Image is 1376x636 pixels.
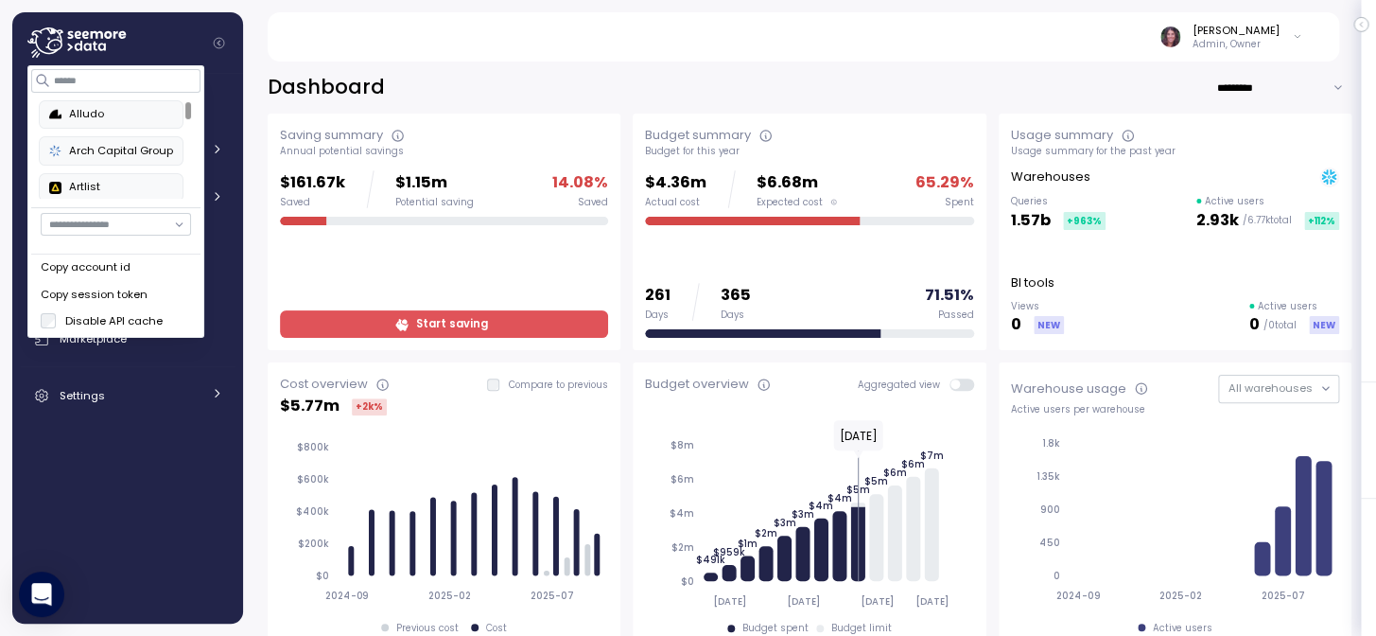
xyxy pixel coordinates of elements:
[280,394,340,419] p: $ 5.77m
[831,622,892,635] div: Budget limit
[883,467,907,479] tspan: $6m
[645,375,749,394] div: Budget overview
[1258,300,1317,313] p: Active users
[696,554,725,566] tspan: $491k
[1063,212,1106,230] div: +963 %
[721,309,751,322] div: Days
[1243,214,1292,227] p: / 6.77k total
[1011,195,1106,208] p: Queries
[416,311,488,337] span: Start saving
[827,492,852,504] tspan: $4m
[280,196,345,209] div: Saved
[49,145,61,157] img: 68790ce639d2d68da1992664.PNG
[324,590,369,602] tspan: 2024-09
[280,375,368,394] div: Cost overview
[49,182,61,194] img: 6628aa71fabf670d87b811be.PNG
[938,309,974,322] div: Passed
[920,449,944,461] tspan: $7m
[352,398,387,415] div: +2k %
[280,126,383,145] div: Saving summary
[840,428,878,444] text: [DATE]
[645,196,706,209] div: Actual cost
[757,170,837,196] p: $6.68m
[864,475,888,487] tspan: $5m
[792,507,814,520] tspan: $3m
[20,226,235,264] a: Discovery
[1196,208,1239,234] p: 2.93k
[1036,470,1060,483] tspan: 1.35k
[1039,537,1060,549] tspan: 450
[316,570,329,582] tspan: $0
[1228,380,1312,396] span: All warehouses
[787,595,820,608] tspan: [DATE]
[1193,23,1280,38] div: [PERSON_NAME]
[1304,212,1339,230] div: +112 %
[207,36,231,50] button: Collapse navigation
[1042,437,1060,450] tspan: 1.8k
[1153,622,1212,635] div: Active users
[60,388,105,403] span: Settings
[1011,403,1339,416] div: Active users per warehouse
[1011,300,1064,313] p: Views
[671,472,694,485] tspan: $6m
[280,145,608,158] div: Annual potential savings
[1011,145,1339,158] div: Usage summary for the past year
[713,546,745,558] tspan: $959k
[20,132,235,170] a: Cost Overview
[1011,126,1113,145] div: Usage summary
[1249,312,1260,338] p: 0
[915,170,974,196] p: 65.29 %
[1218,375,1339,402] button: All warehouses
[738,537,758,549] tspan: $1m
[20,274,235,311] a: Insights
[396,622,459,635] div: Previous cost
[1263,319,1297,332] p: / 0 total
[1205,195,1264,208] p: Active users
[20,377,235,415] a: Settings
[945,196,974,209] div: Spent
[645,126,751,145] div: Budget summary
[49,109,61,121] img: 68b85438e78823e8cb7db339.PNG
[915,595,949,608] tspan: [DATE]
[1159,590,1202,602] tspan: 2025-02
[20,180,235,218] a: Monitoring
[486,622,507,635] div: Cost
[742,622,809,635] div: Budget spent
[901,457,925,469] tspan: $6m
[1160,26,1180,46] img: ACg8ocLDuIZlR5f2kIgtapDwVC7yp445s3OgbrQTIAV7qYj8P05r5pI=s96-c
[41,287,191,304] div: Copy session token
[1193,38,1280,51] p: Admin, Owner
[395,196,474,209] div: Potential saving
[578,196,608,209] div: Saved
[280,170,345,196] p: $161.67k
[552,170,608,196] p: 14.08 %
[296,505,329,518] tspan: $400k
[1055,590,1100,602] tspan: 2024-09
[428,590,471,602] tspan: 2025-02
[56,313,163,328] label: Disable API cache
[1262,590,1305,602] tspan: 2025-07
[20,320,235,358] a: Marketplace
[268,74,385,101] h2: Dashboard
[49,106,173,123] div: Alludo
[858,379,949,391] span: Aggregated view
[671,438,694,450] tspan: $8m
[925,283,974,309] p: 71.51 %
[298,538,329,550] tspan: $200k
[755,527,777,539] tspan: $2m
[645,283,671,309] p: 261
[861,595,894,608] tspan: [DATE]
[280,310,608,338] a: Start saving
[645,309,671,322] div: Days
[49,179,173,196] div: Artlist
[681,574,694,587] tspan: $0
[20,86,235,124] a: Dashboard
[49,143,173,160] div: Arch Capital Group
[1040,503,1060,516] tspan: 900
[297,441,329,453] tspan: $800k
[1011,274,1054,292] p: BI tools
[645,145,973,158] div: Budget for this year
[531,590,574,602] tspan: 2025-07
[41,259,191,276] div: Copy account id
[1011,168,1090,186] p: Warehouses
